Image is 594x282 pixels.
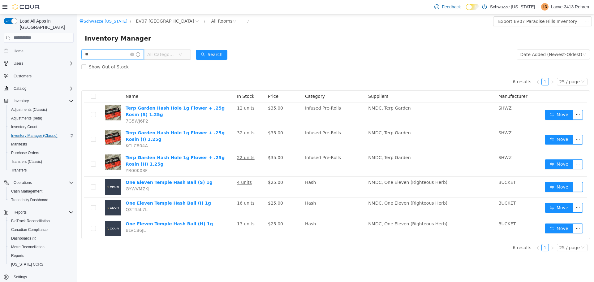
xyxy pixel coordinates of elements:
a: One Eleven Temple Hash Ball (I) 1g [48,186,134,191]
span: Inventory [11,97,74,105]
i: icon: right [473,232,477,236]
button: BioTrack Reconciliation [6,217,76,225]
span: Adjustments (Classic) [11,107,47,112]
button: Transfers [6,166,76,175]
li: Previous Page [457,64,464,71]
span: $35.00 [191,116,206,121]
a: 1 [464,230,471,237]
button: Settings [1,272,76,281]
p: | [537,3,539,11]
div: All Rooms [134,2,155,11]
span: Purchase Orders [9,149,74,157]
a: One Eleven Temple Hash Ball (S) 1g [48,166,135,171]
span: Traceabilty Dashboard [9,196,74,204]
button: icon: ellipsis [505,2,514,12]
button: icon: swapMove [467,145,496,155]
span: Suppliers [291,80,311,85]
span: Reports [9,252,74,259]
td: Hash [225,183,288,204]
span: Operations [14,180,32,185]
a: Terp Garden Hash Hole 1g Flower + .25g Rosin (I) 1.25g [48,116,147,128]
span: L3 [543,3,547,11]
li: Next Page [471,64,479,71]
div: Lacye-3413 Rehren [541,3,549,11]
span: Settings [11,273,74,281]
span: Manufacturer [421,80,450,85]
span: Reports [11,209,74,216]
button: Traceabilty Dashboard [6,196,76,204]
span: Inventory Manager (Classic) [11,133,58,138]
button: icon: ellipsis [496,145,506,155]
span: Purchase Orders [11,150,39,155]
span: Customers [14,74,32,79]
span: Category [228,80,247,85]
span: Name [48,80,61,85]
a: Traceabilty Dashboard [9,196,51,204]
span: Transfers (Classic) [11,159,42,164]
span: $25.00 [191,166,206,171]
button: icon: swapMove [467,189,496,198]
img: One Eleven Temple Hash Ball (S) 1g placeholder [28,165,43,180]
button: icon: swapMove [467,168,496,178]
span: Dashboards [11,236,36,241]
span: $35.00 [191,141,206,146]
div: Date Added (Newest-Oldest) [443,36,505,45]
a: icon: shopSchwazze [US_STATE] [2,5,50,9]
a: 1 [464,64,471,71]
span: NMDC, One Eleven (Righteous Herb) [291,207,370,212]
a: [US_STATE] CCRS [9,261,46,268]
span: / [170,5,171,9]
span: Home [11,47,74,55]
span: Inventory Count [11,124,37,129]
button: icon: swapMove [467,96,496,106]
a: Cash Management [9,188,45,195]
button: Operations [11,179,34,186]
img: Cova [12,4,40,10]
button: Inventory Count [6,123,76,131]
button: Adjustments (beta) [6,114,76,123]
i: icon: down [504,66,507,70]
span: Users [14,61,23,66]
a: Adjustments (beta) [9,115,45,122]
span: Customers [11,72,74,80]
span: Inventory [14,98,29,103]
i: icon: right [473,66,477,70]
button: Manifests [6,140,76,149]
p: Schwazze [US_STATE] [490,3,535,11]
img: One Eleven Temple Hash Ball (H) 1g placeholder [28,206,43,222]
button: icon: ellipsis [496,189,506,198]
span: Cash Management [9,188,74,195]
input: Dark Mode [466,4,479,10]
span: SHWZ [421,91,434,96]
u: 22 units [160,141,177,146]
button: icon: ellipsis [496,209,506,219]
span: Washington CCRS [9,261,74,268]
span: BUCKET [421,186,438,191]
li: 6 results [435,230,454,237]
span: Q3T45L7L [48,193,70,198]
span: All Categories [70,37,98,43]
td: Hash [225,204,288,224]
a: Customers [11,72,34,80]
span: / [127,5,128,9]
a: Canadian Compliance [9,226,50,233]
a: Adjustments (Classic) [9,106,49,113]
a: Purchase Orders [9,149,42,157]
span: NMDC, One Eleven (Righteous Herb) [291,166,370,171]
td: Infused Pre-Rolls [225,138,288,163]
u: 4 units [160,166,174,171]
a: BioTrack Reconciliation [9,217,52,225]
a: Terp Garden Hash Hole 1g Flower + .25g Rosin (S) 1.25g [48,91,147,103]
span: SHWZ [421,116,434,121]
i: icon: left [458,66,462,70]
button: Adjustments (Classic) [6,105,76,114]
img: One Eleven Temple Hash Ball (I) 1g placeholder [28,186,43,201]
span: EV07 Paradise Hills [58,3,117,10]
i: icon: left [458,232,462,236]
i: icon: down [505,38,509,43]
button: Customers [1,72,76,80]
span: Operations [11,179,74,186]
a: Feedback [432,1,463,13]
